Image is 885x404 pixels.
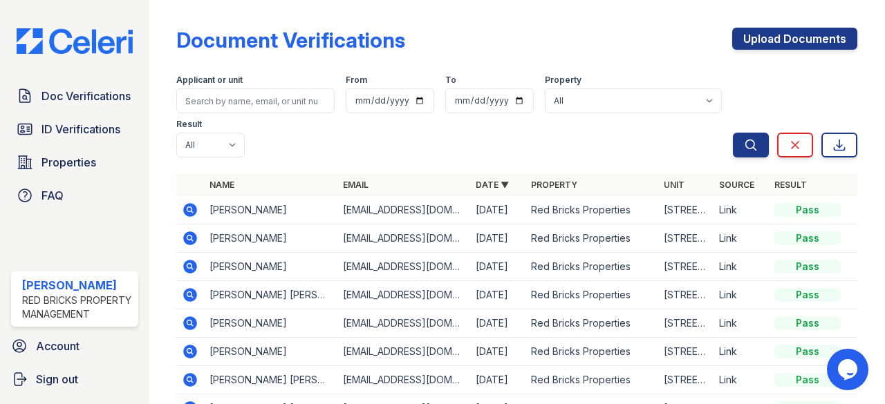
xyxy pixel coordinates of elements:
[658,224,714,253] td: [STREET_ADDRESS]
[176,28,405,52] div: Document Verifications
[176,75,243,86] label: Applicant or unit
[36,371,78,387] span: Sign out
[176,119,202,130] label: Result
[525,224,658,253] td: Red Bricks Properties
[525,338,658,366] td: Red Bricks Properties
[774,180,807,190] a: Result
[470,281,525,309] td: [DATE]
[714,309,769,338] td: Link
[658,366,714,394] td: [STREET_ADDRESS]
[774,231,841,245] div: Pass
[827,349,871,390] iframe: chat widget
[204,366,337,394] td: [PERSON_NAME] [PERSON_NAME]
[337,253,470,281] td: [EMAIL_ADDRESS][DOMAIN_NAME]
[209,180,234,190] a: Name
[470,253,525,281] td: [DATE]
[11,82,138,110] a: Doc Verifications
[774,288,841,302] div: Pass
[204,281,337,309] td: [PERSON_NAME] [PERSON_NAME]
[11,148,138,176] a: Properties
[41,154,96,171] span: Properties
[658,196,714,224] td: [STREET_ADDRESS][PERSON_NAME]
[470,338,525,366] td: [DATE]
[337,196,470,224] td: [EMAIL_ADDRESS][DOMAIN_NAME]
[658,281,714,309] td: [STREET_ADDRESS]
[525,366,658,394] td: Red Bricks Properties
[525,309,658,338] td: Red Bricks Properties
[11,182,138,209] a: FAQ
[476,180,509,190] a: Date ▼
[6,365,144,393] a: Sign out
[204,196,337,224] td: [PERSON_NAME]
[525,253,658,281] td: Red Bricks Properties
[41,121,120,137] span: ID Verifications
[774,345,841,358] div: Pass
[343,180,369,190] a: Email
[337,366,470,394] td: [EMAIL_ADDRESS][DOMAIN_NAME]
[176,88,335,113] input: Search by name, email, or unit number
[36,338,80,354] span: Account
[11,115,138,143] a: ID Verifications
[41,88,131,104] span: Doc Verifications
[337,338,470,366] td: [EMAIL_ADDRESS][DOMAIN_NAME]
[525,196,658,224] td: Red Bricks Properties
[525,281,658,309] td: Red Bricks Properties
[470,196,525,224] td: [DATE]
[337,224,470,253] td: [EMAIL_ADDRESS][DOMAIN_NAME]
[545,75,581,86] label: Property
[732,28,857,50] a: Upload Documents
[6,332,144,360] a: Account
[337,309,470,338] td: [EMAIL_ADDRESS][DOMAIN_NAME]
[774,260,841,273] div: Pass
[658,253,714,281] td: [STREET_ADDRESS]
[664,180,684,190] a: Unit
[658,338,714,366] td: [STREET_ADDRESS]
[470,309,525,338] td: [DATE]
[714,338,769,366] td: Link
[22,294,133,321] div: Red Bricks Property Management
[346,75,367,86] label: From
[714,224,769,253] td: Link
[204,224,337,253] td: [PERSON_NAME]
[531,180,577,190] a: Property
[337,281,470,309] td: [EMAIL_ADDRESS][DOMAIN_NAME]
[204,309,337,338] td: [PERSON_NAME]
[714,366,769,394] td: Link
[714,196,769,224] td: Link
[41,187,64,204] span: FAQ
[774,203,841,217] div: Pass
[204,338,337,366] td: [PERSON_NAME]
[6,28,144,55] img: CE_Logo_Blue-a8612792a0a2168367f1c8372b55b34899dd931a85d93a1a3d3e32e68fde9ad4.png
[658,309,714,338] td: [STREET_ADDRESS]
[714,253,769,281] td: Link
[719,180,754,190] a: Source
[204,253,337,281] td: [PERSON_NAME]
[470,224,525,253] td: [DATE]
[445,75,456,86] label: To
[22,277,133,294] div: [PERSON_NAME]
[774,316,841,330] div: Pass
[470,366,525,394] td: [DATE]
[714,281,769,309] td: Link
[774,373,841,387] div: Pass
